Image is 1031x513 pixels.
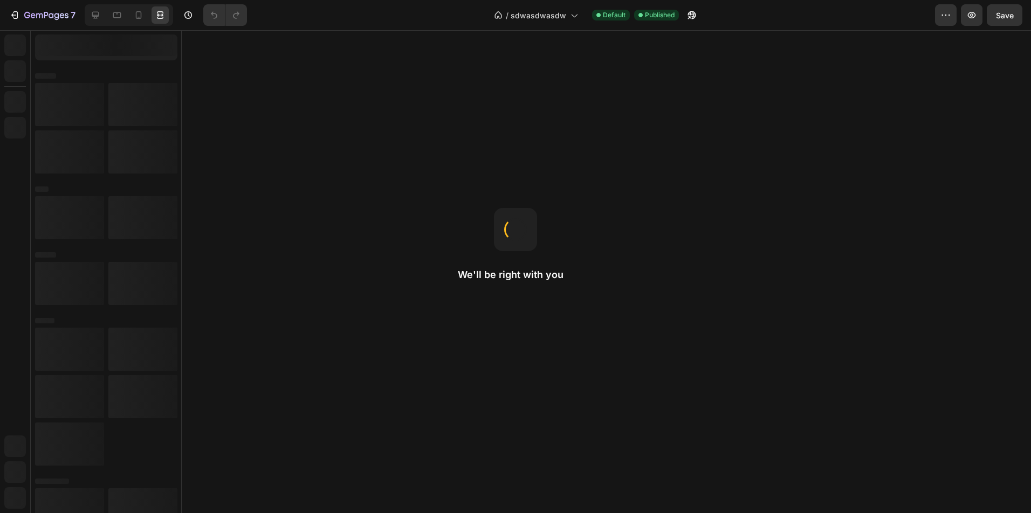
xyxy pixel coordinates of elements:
[511,10,566,21] span: sdwasdwasdw
[71,9,75,22] p: 7
[645,10,675,20] span: Published
[506,10,508,21] span: /
[203,4,247,26] div: Undo/Redo
[4,4,80,26] button: 7
[603,10,626,20] span: Default
[458,268,573,281] h2: We'll be right with you
[996,11,1014,20] span: Save
[987,4,1022,26] button: Save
